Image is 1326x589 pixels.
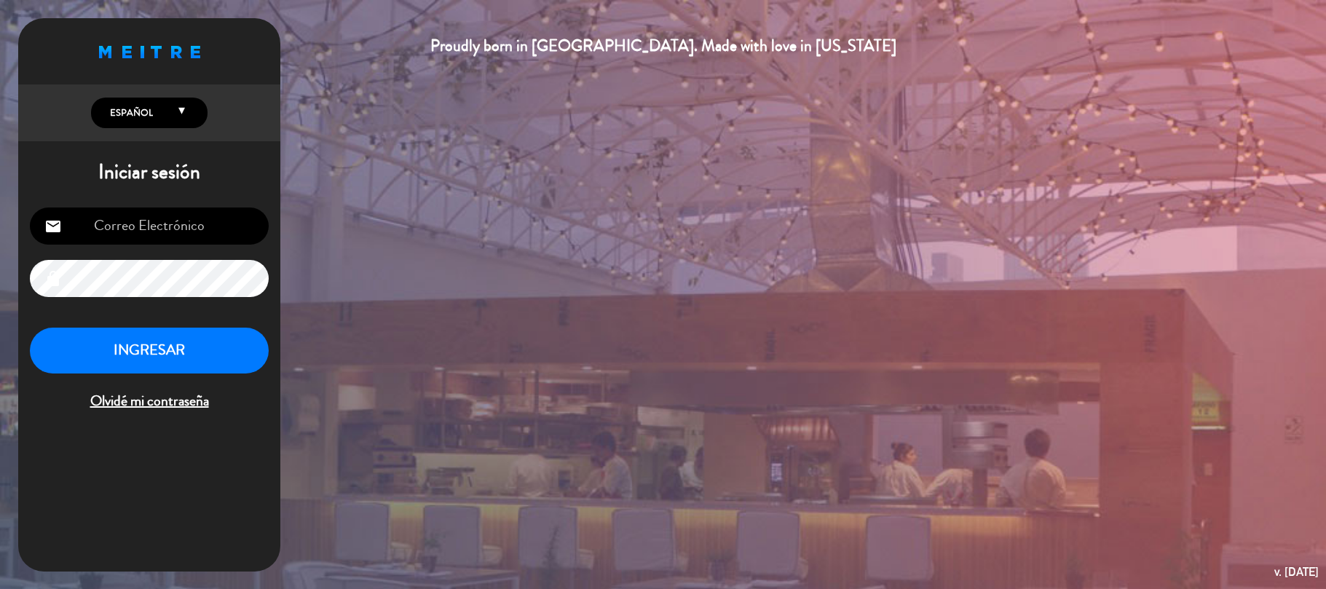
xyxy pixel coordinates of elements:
[30,207,269,245] input: Correo Electrónico
[44,270,62,288] i: lock
[30,390,269,414] span: Olvidé mi contraseña
[44,218,62,235] i: email
[30,328,269,373] button: INGRESAR
[1274,562,1319,582] div: v. [DATE]
[18,160,280,185] h1: Iniciar sesión
[106,106,153,120] span: Español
